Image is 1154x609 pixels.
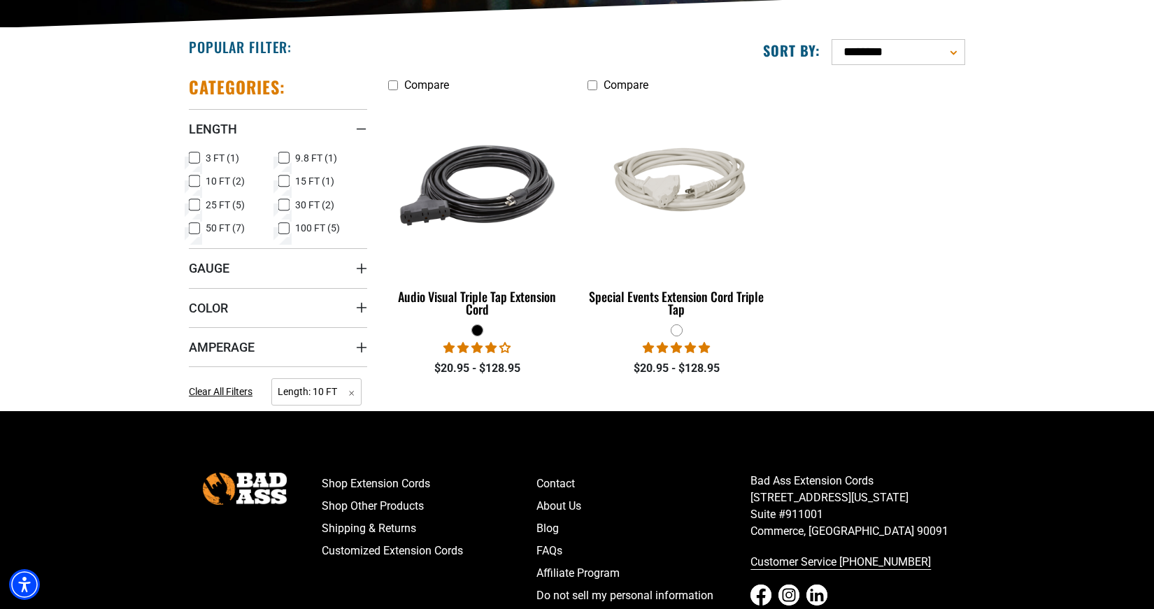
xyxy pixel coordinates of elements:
a: Blog [536,517,751,540]
div: $20.95 - $128.95 [587,360,766,377]
a: black Audio Visual Triple Tap Extension Cord [388,99,567,324]
a: Clear All Filters [189,385,258,399]
a: About Us [536,495,751,517]
span: 100 FT (5) [295,223,340,233]
span: Gauge [189,260,229,276]
a: Shop Other Products [322,495,536,517]
span: 9.8 FT (1) [295,153,337,163]
div: Special Events Extension Cord Triple Tap [587,290,766,315]
a: call 833-674-1699 [750,551,965,573]
div: Accessibility Menu [9,569,40,600]
a: Do not sell my personal information [536,585,751,607]
summary: Gauge [189,248,367,287]
h2: Categories: [189,76,285,98]
p: Bad Ass Extension Cords [STREET_ADDRESS][US_STATE] Suite #911001 Commerce, [GEOGRAPHIC_DATA] 90091 [750,473,965,540]
a: Shop Extension Cords [322,473,536,495]
a: Shipping & Returns [322,517,536,540]
span: Amperage [189,339,255,355]
span: 30 FT (2) [295,200,334,210]
span: Compare [404,78,449,92]
h2: Popular Filter: [189,38,292,56]
span: Color [189,300,228,316]
span: 3 FT (1) [206,153,239,163]
a: FAQs [536,540,751,562]
img: black [390,106,566,266]
summary: Length [189,109,367,148]
span: 3.75 stars [443,341,511,354]
span: Clear All Filters [189,386,252,397]
a: LinkedIn - open in a new tab [806,585,827,606]
div: Audio Visual Triple Tap Extension Cord [388,290,567,315]
a: Facebook - open in a new tab [750,585,771,606]
a: Instagram - open in a new tab [778,585,799,606]
span: 50 FT (7) [206,223,245,233]
summary: Color [189,288,367,327]
img: Bad Ass Extension Cords [203,473,287,504]
summary: Amperage [189,327,367,366]
a: Customized Extension Cords [322,540,536,562]
label: Sort by: [763,41,820,59]
span: 25 FT (5) [206,200,245,210]
span: Compare [604,78,648,92]
span: 10 FT (2) [206,176,245,186]
span: 15 FT (1) [295,176,334,186]
span: 5.00 stars [643,341,710,354]
a: Contact [536,473,751,495]
a: Affiliate Program [536,562,751,585]
div: $20.95 - $128.95 [388,360,567,377]
span: Length: 10 FT [271,378,362,406]
span: Length [189,121,237,137]
img: white [588,132,764,240]
a: white Special Events Extension Cord Triple Tap [587,99,766,324]
a: Length: 10 FT [271,385,362,398]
